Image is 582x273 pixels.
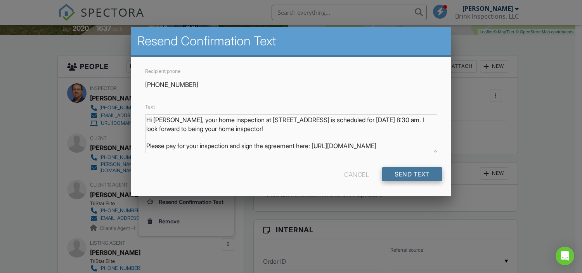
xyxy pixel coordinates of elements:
[145,104,155,110] label: Text
[556,247,574,265] div: Open Intercom Messenger
[145,114,437,153] textarea: Hi [PERSON_NAME], your home inspection at [STREET_ADDRESS] is scheduled for [DATE] 8:30 am. I loo...
[382,167,442,181] input: Send Text
[344,167,369,181] div: Cancel
[145,68,180,74] label: Recipient phone
[137,33,445,49] h2: Resend Confirmation Text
